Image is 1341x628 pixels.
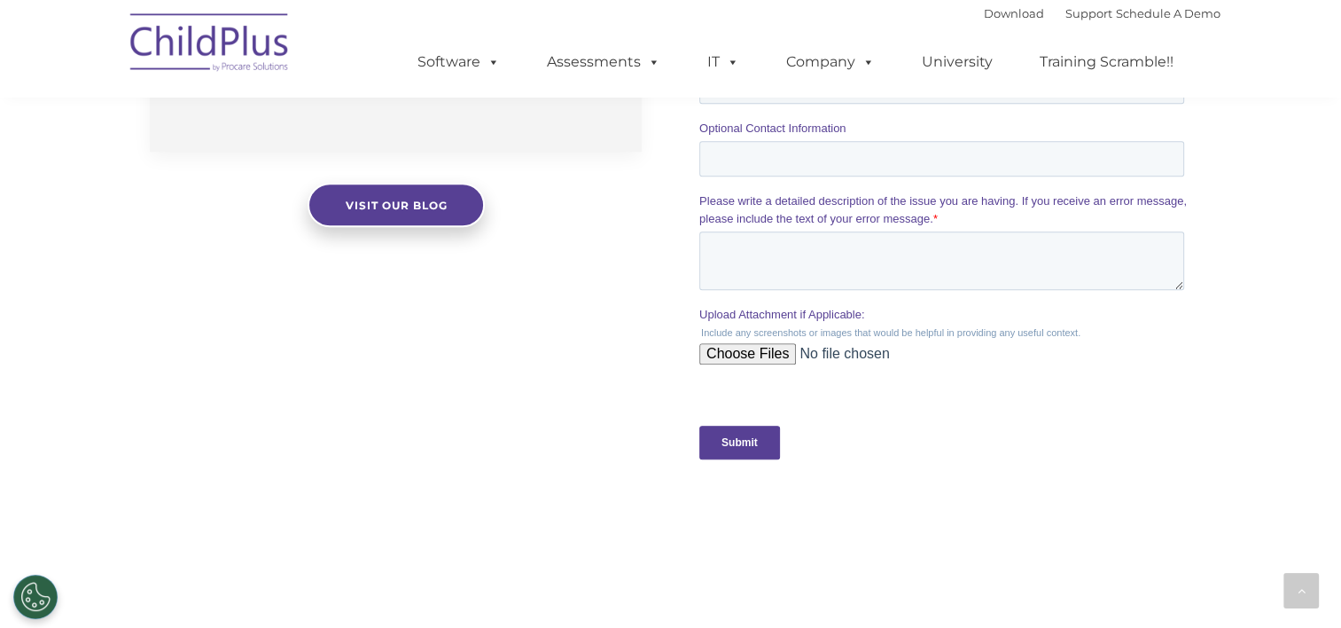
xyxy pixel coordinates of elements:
font: | [984,6,1220,20]
a: University [904,44,1010,80]
span: Visit our blog [345,199,447,212]
a: Training Scramble!! [1022,44,1191,80]
button: Cookies Settings [13,575,58,619]
span: Phone number [246,190,322,203]
span: Last name [246,117,300,130]
a: Visit our blog [308,183,485,227]
a: Download [984,6,1044,20]
img: ChildPlus by Procare Solutions [121,1,299,90]
a: Assessments [529,44,678,80]
a: IT [690,44,757,80]
a: Company [768,44,893,80]
a: Support [1065,6,1112,20]
a: Software [400,44,518,80]
a: Schedule A Demo [1116,6,1220,20]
